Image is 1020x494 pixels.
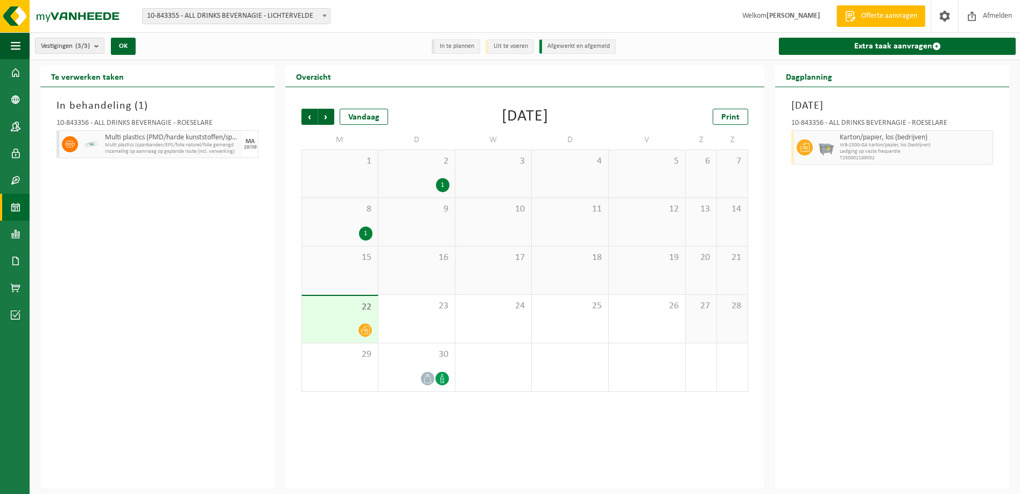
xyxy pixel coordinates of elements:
[486,39,534,54] li: Uit te voeren
[614,300,680,312] span: 26
[721,113,740,122] span: Print
[818,139,834,156] img: WB-2500-GAL-GY-01
[307,349,372,361] span: 29
[57,119,258,130] div: 10-843356 - ALL DRINKS BEVERNAGIE - ROESELARE
[537,156,603,167] span: 4
[301,130,378,150] td: M
[791,119,993,130] div: 10-843356 - ALL DRINKS BEVERNAGIE - ROESELARE
[537,252,603,264] span: 18
[105,142,240,149] span: Multi plastics (spanbanden/EPS/folie naturel/folie gemengd
[539,39,616,54] li: Afgewerkt en afgemeld
[614,156,680,167] span: 5
[111,38,136,55] button: OK
[502,109,548,125] div: [DATE]
[691,252,711,264] span: 20
[143,9,330,24] span: 10-843355 - ALL DRINKS BEVERNAGIE - LICHTERVELDE
[791,98,993,114] h3: [DATE]
[285,66,342,87] h2: Overzicht
[307,252,372,264] span: 15
[766,12,820,20] strong: [PERSON_NAME]
[41,38,90,54] span: Vestigingen
[384,203,449,215] span: 9
[307,156,372,167] span: 1
[713,109,748,125] a: Print
[301,109,318,125] span: Vorige
[840,149,990,155] span: Lediging op vaste frequentie
[840,133,990,142] span: Karton/papier, los (bedrijven)
[142,8,330,24] span: 10-843355 - ALL DRINKS BEVERNAGIE - LICHTERVELDE
[836,5,925,27] a: Offerte aanvragen
[138,101,144,111] span: 1
[432,39,480,54] li: In te plannen
[378,130,455,150] td: D
[57,98,258,114] h3: In behandeling ( )
[717,130,748,150] td: Z
[537,203,603,215] span: 11
[722,300,742,312] span: 28
[105,149,240,155] span: Inzameling op aanvraag op geplande route (incl. verwerking)
[614,203,680,215] span: 12
[35,38,104,54] button: Vestigingen(3/3)
[840,142,990,149] span: WB-2500-GA karton/papier, los (bedrijven)
[614,252,680,264] span: 19
[537,300,603,312] span: 25
[691,203,711,215] span: 13
[859,11,920,22] span: Offerte aanvragen
[359,227,372,241] div: 1
[461,300,526,312] span: 24
[245,138,255,145] div: MA
[340,109,388,125] div: Vandaag
[83,136,100,152] img: LP-SK-00500-LPE-16
[384,156,449,167] span: 2
[722,252,742,264] span: 21
[691,156,711,167] span: 6
[307,301,372,313] span: 22
[686,130,717,150] td: Z
[105,133,240,142] span: Multi plastics (PMD/harde kunststoffen/spanbanden/EPS/folie naturel/folie gemengd)
[384,349,449,361] span: 30
[779,38,1016,55] a: Extra taak aanvragen
[609,130,686,150] td: V
[722,203,742,215] span: 14
[384,252,449,264] span: 16
[318,109,334,125] span: Volgende
[532,130,609,150] td: D
[461,156,526,167] span: 3
[775,66,843,87] h2: Dagplanning
[461,252,526,264] span: 17
[40,66,135,87] h2: Te verwerken taken
[461,203,526,215] span: 10
[455,130,532,150] td: W
[840,155,990,161] span: T250002189052
[307,203,372,215] span: 8
[691,300,711,312] span: 27
[722,156,742,167] span: 7
[244,145,257,150] div: 29/09
[436,178,449,192] div: 1
[384,300,449,312] span: 23
[75,43,90,50] count: (3/3)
